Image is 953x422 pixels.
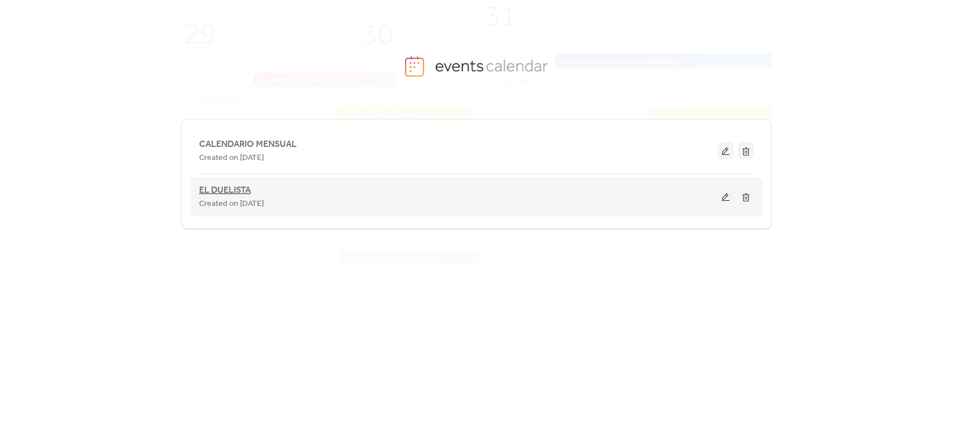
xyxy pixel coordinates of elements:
[199,151,264,165] span: Created on [DATE]
[199,184,251,197] span: EL DUELISTA
[199,197,264,211] span: Created on [DATE]
[199,138,297,151] span: CALENDARIO MENSUAL
[199,141,297,147] a: CALENDARIO MENSUAL
[199,187,251,194] a: EL DUELISTA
